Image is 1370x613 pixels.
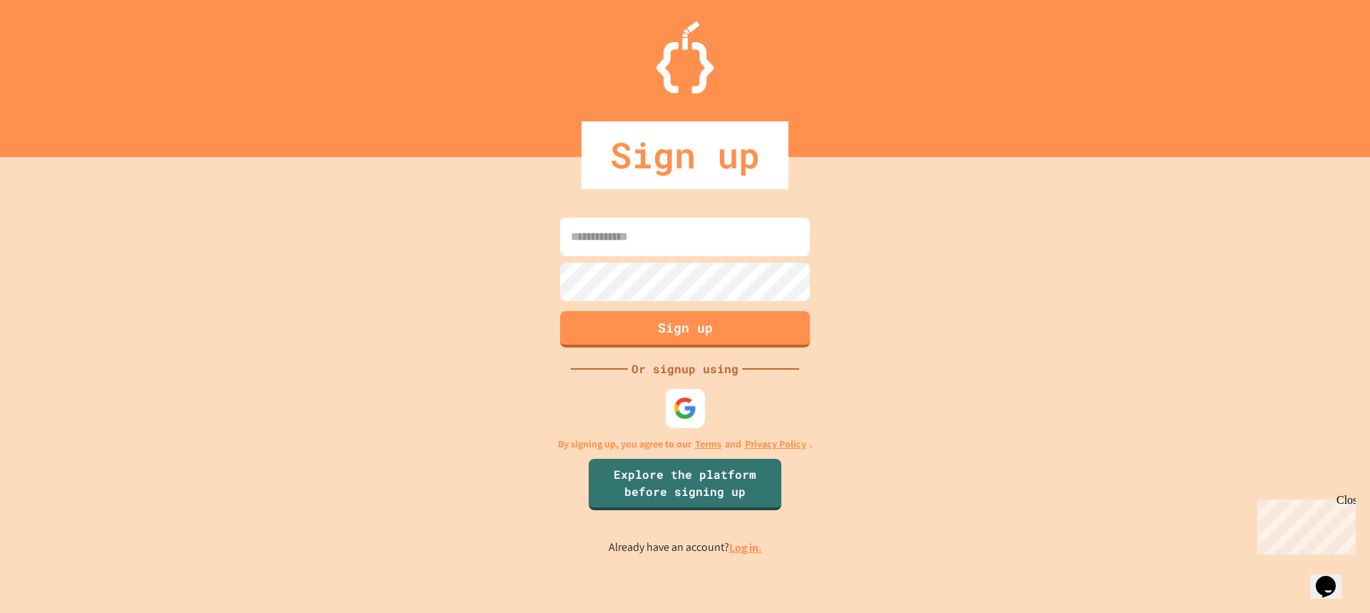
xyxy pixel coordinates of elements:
img: google-icon.svg [674,396,697,420]
div: Sign up [582,121,788,189]
button: Sign up [560,311,810,348]
a: Explore the platform before signing up [589,459,781,510]
div: Or signup using [628,360,742,378]
img: Logo.svg [656,21,714,93]
iframe: chat widget [1252,494,1356,554]
a: Privacy Policy [745,437,806,452]
p: Already have an account? [609,539,762,557]
a: Terms [695,437,721,452]
iframe: chat widget [1310,556,1356,599]
p: By signing up, you agree to our and . [558,437,813,452]
a: Log in. [729,540,762,555]
div: Chat with us now!Close [6,6,98,91]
